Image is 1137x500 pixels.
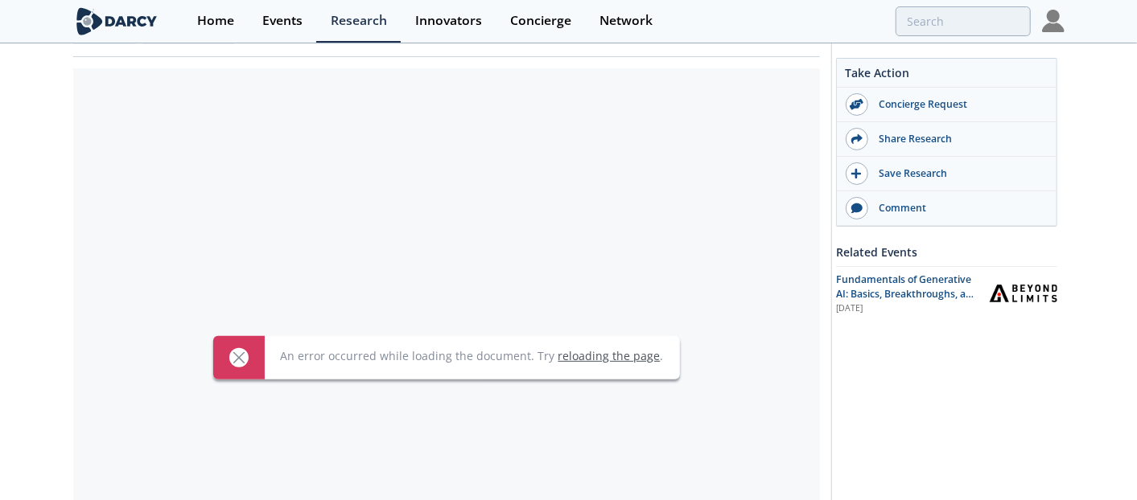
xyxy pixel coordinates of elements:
[836,273,978,316] span: Fundamentals of Generative AI: Basics, Breakthroughs, and its Future in Energy
[73,7,161,35] img: logo-wide.svg
[990,285,1057,302] img: Beyond Limits
[415,14,482,27] div: Innovators
[868,201,1048,215] div: Comment
[868,97,1048,112] div: Concierge Request
[836,302,978,315] div: [DATE]
[837,64,1057,88] div: Take Action
[197,14,234,27] div: Home
[868,166,1048,181] div: Save Research
[1042,10,1065,32] img: Profile
[868,132,1048,146] div: Share Research
[599,14,653,27] div: Network
[331,14,387,27] div: Research
[262,14,303,27] div: Events
[836,273,1057,315] a: Fundamentals of Generative AI: Basics, Breakthroughs, and its Future in Energy [DATE] Beyond Limits
[836,238,1057,266] div: Related Events
[896,6,1031,36] input: Advanced Search
[510,14,571,27] div: Concierge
